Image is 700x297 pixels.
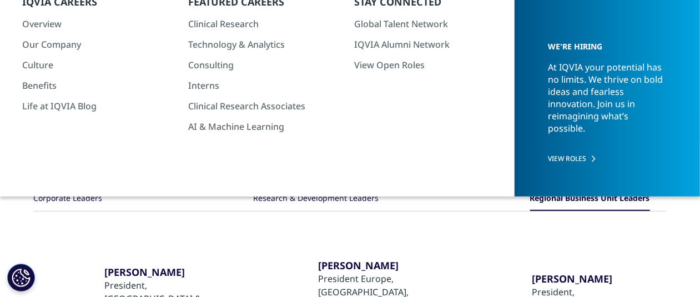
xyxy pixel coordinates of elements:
a: Global Talent Network [354,18,509,30]
a: Clinical Research Associates [188,100,343,112]
a: Clinical Research [188,18,343,30]
a: ​[PERSON_NAME] [319,259,447,272]
button: Regional Business Unit Leaders [530,187,650,211]
a: Culture [22,59,177,71]
a: [PERSON_NAME] [532,272,661,285]
a: Our Company [22,38,177,51]
a: [PERSON_NAME] [105,265,234,279]
a: AI & Machine Learning [188,120,343,133]
a: View Open Roles [354,59,509,71]
a: Interns [188,79,343,92]
a: Technology & Analytics [188,38,343,51]
a: Life at IQVIA Blog [22,100,177,112]
button: Corporate Leaders [34,187,103,211]
h5: WE'RE HIRING [548,22,662,61]
a: Overview [22,18,177,30]
a: IQVIA Alumni Network [354,38,509,51]
button: Research & Development Leaders [254,187,379,211]
a: Consulting [188,59,343,71]
a: VIEW ROLES [548,154,668,163]
p: At IQVIA your potential has no limits. We thrive on bold ideas and fearless innovation. Join us i... [548,61,668,144]
button: Cookies Settings [7,264,35,291]
a: Benefits [22,79,177,92]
